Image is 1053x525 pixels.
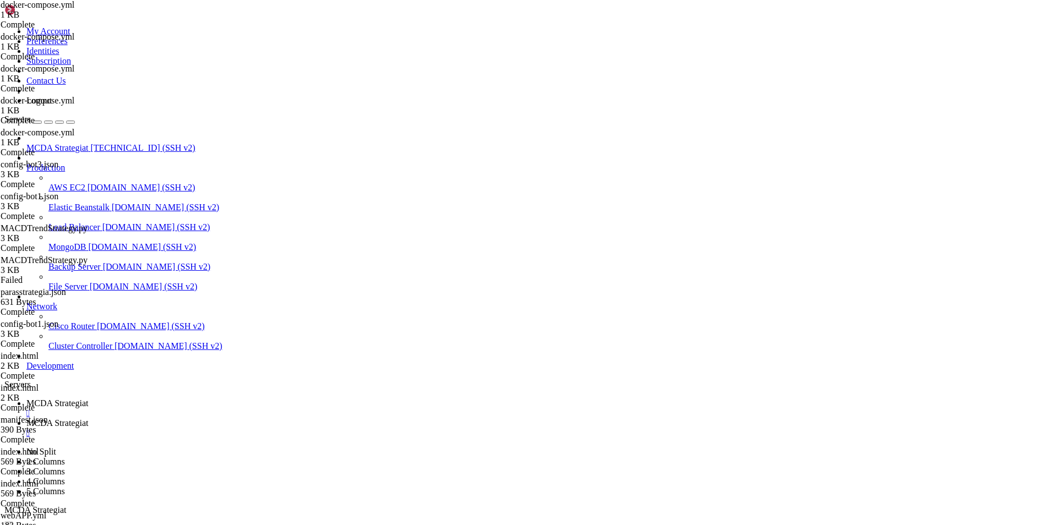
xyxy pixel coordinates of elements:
[1,255,105,275] span: MACDTrendStrategy.py
[4,272,910,282] x-row: [DATE] 20:46:00,480 - freqtrade - INFO - freqtrade 2025.9
[1,96,105,116] span: docker-compose.yml
[4,183,910,193] x-row: de-data, trades-to-ohlcv, list-data, backtesting, backtesting-show, backtesting-analysis, edge, h...
[1,128,105,147] span: docker-compose.yml
[1,435,105,445] div: Complete
[4,153,910,163] x-row: sting-analysis,edge,hyperopt,hyperopt-list,hyperopt-show,list-exchanges,list-markets,list-pairs,l...
[1,223,105,243] span: MACDTrendStrategy.py
[1,211,105,221] div: Complete
[4,222,910,232] x-row: root@ubuntu-4gb-hel1-1:~/ft_userdata/user_data# docker compose run --rm freqtrade-bot3
[1,42,105,52] div: 1 KB
[1,192,58,201] span: config-bot1.json
[1,74,105,84] div: 1 KB
[4,123,910,133] x-row: vice in your compose file, you can run this command with the --remove-orphans flag to clean it up.
[1,169,105,179] div: 3 KB
[1,415,48,424] span: manifest.json
[1,307,105,317] div: Complete
[1,339,105,349] div: Complete
[243,440,248,450] div: (48, 44)
[4,4,910,14] x-row: usage: freqtrade [-h] [-V]
[4,420,910,430] x-row: Please make sure to review the documentation at [URL][DOMAIN_NAME].
[1,489,105,499] div: 569 Bytes
[4,361,910,371] x-row: "shuffle": true
[1,160,105,179] span: config-bot3.json
[4,113,24,123] span: WARN
[1,20,105,30] div: Complete
[4,302,910,311] x-row: [DATE] 20:46:04,734 - freqtrade.configuration.load_config - INFO - Using config: /freqtrade/user_...
[1,32,74,41] span: docker-compose.yml
[4,292,910,302] x-row: [DATE] 20:46:04,733 - freqtrade.worker - INFO - Starting worker 2025.9
[1,116,105,125] div: Complete
[1,393,105,403] div: 2 KB
[4,64,910,74] x-row: -strategies, list-hyperoptloss, list-freqaimodels, list-timeframes, show-trades, test-pairlist, c...
[1,160,58,169] span: config-bot3.json
[1,179,105,189] div: Complete
[1,383,105,403] span: index.html
[1,287,105,307] span: parasstrategia.json
[4,311,910,321] x-row: [DATE] 20:46:04,737 - freqtrade - ERROR - Configuration error: Parse error at offset 2845: Missin...
[1,223,88,233] span: MACDTrendStrategy.py
[1,138,105,147] div: 1 KB
[4,74,910,84] x-row: ahead-analysis, recursive-analysis)
[4,381,910,391] x-row: }
[4,94,910,103] x-row: root@ubuntu-4gb-hel1-1:~/ft_userdata/user_data# docker compose run --rm freqtrade-bot3 freqai-tra...
[1,96,74,105] span: docker-compose.yml
[1,499,105,508] div: Complete
[4,173,910,183] x-row: freqtrade: error: argument command: invalid choice: 'freqai-train' (choose from trade, create-use...
[1,128,74,137] span: docker-compose.yml
[1,467,105,477] div: Complete
[1,201,105,211] div: 3 KB
[4,341,910,351] x-row: "test_size": 0.2,
[4,321,910,331] x-row: Please verify the following segment of your configuration:
[1,84,105,94] div: Complete
[1,32,105,52] span: docker-compose.yml
[1,425,105,435] div: 390 Bytes
[4,440,910,450] x-row: root@ubuntu-4gb-hel1-1:~/ft_userdata/user_data#
[1,351,39,360] span: index.html
[1,243,105,253] div: Complete
[1,351,105,371] span: index.html
[1,403,105,413] div: Complete
[4,163,910,173] x-row: airlist,convert-db,install-ui,plot-dataframe,plot-profit,webserver,strategy-updater,lookahead-ana...
[1,255,88,265] span: MACDTrendStrategy.py
[4,242,24,252] span: WARN
[1,329,105,339] div: 3 KB
[4,133,910,143] x-row: usage: freqtrade [-h] [-V]
[1,64,105,84] span: docker-compose.yml
[1,265,105,275] div: 3 KB
[1,371,105,381] div: Complete
[1,447,39,456] span: index.html
[4,54,910,64] x-row: de-data, trades-to-ohlcv, list-data, backtesting, backtesting-show, backtesting-analysis, edge, h...
[1,275,105,285] div: Failed
[1,233,105,243] div: 3 KB
[4,103,24,113] span: WARN
[4,252,24,262] span: WARN
[1,415,105,435] span: manifest.json
[1,319,58,329] span: config-bot1.json
[1,192,105,211] span: config-bot1.json
[4,282,910,292] x-row: [DATE] 20:46:01,566 - numexpr.utils - INFO - NumExpr defaulting to 2 threads.
[1,479,105,499] span: index.html
[4,193,910,203] x-row: -strategies, list-hyperoptloss, list-freqaimodels, list-timeframes, show-trades, test-pairlist, c...
[1,147,105,157] div: Complete
[1,319,105,339] span: config-bot1.json
[4,44,910,54] x-row: freqtrade: error: argument command: invalid choice: 'freqai-train' (choose from trade, create-use...
[1,361,105,371] div: 2 KB
[1,457,105,467] div: 569 Bytes
[4,203,910,212] x-row: ahead-analysis, recursive-analysis)
[4,401,910,411] x-row: }
[1,297,105,307] div: 631 Bytes
[4,143,910,153] x-row: {trade,create-userdir,new-config,show-config,new-strategy,download-data,convert-data,convert-trad...
[1,447,105,467] span: index.html
[4,262,910,272] x-row: vice in your compose file, you can run this command with the --remove-orphans flag to clean it up.
[4,34,910,44] x-row: airlist,convert-db,install-ui,plot-dataframe,plot-profit,webserver,strategy-updater,lookahead-ana...
[1,383,39,392] span: index.html
[1,287,66,297] span: parasstrategia.json
[4,113,910,123] x-row: [0000] Found orphan containers ([my-webapp ft_userdata-freqtrade-backtest-1 freqtrade-hyperopt fr...
[4,103,910,113] x-row: [0000] /root/ft_userdata/docker-compose.yml: the attribute `version` is obsolete, it will be igno...
[4,14,910,24] x-row: {trade,create-userdir,new-config,show-config,new-strategy,download-data,convert-data,convert-trad...
[4,242,910,252] x-row: [0000] /root/ft_userdata/docker-compose.yml: the attribute `version` is obsolete, it will be igno...
[1,52,105,62] div: Complete
[1,106,105,116] div: 1 KB
[1,64,74,73] span: docker-compose.yml
[1,10,105,20] div: 1 KB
